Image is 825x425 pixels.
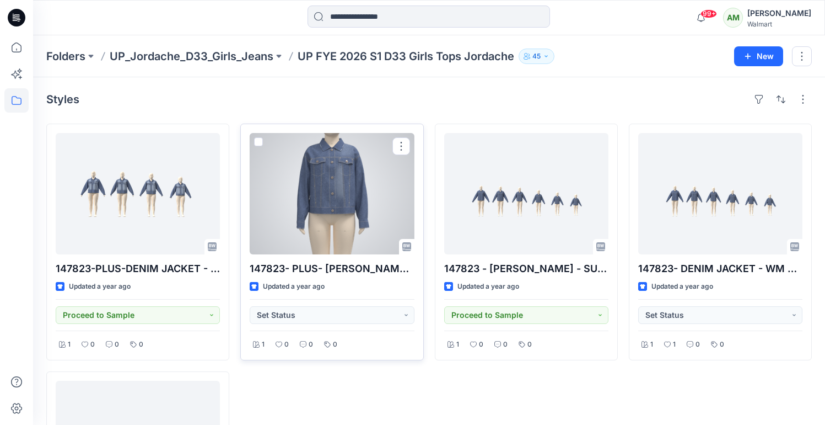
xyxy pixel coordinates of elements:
[444,261,608,277] p: 147823 - [PERSON_NAME] - SUGGESTION GRADE
[250,261,414,277] p: 147823- PLUS- [PERSON_NAME] -WM CONVERSION
[723,8,743,28] div: AM
[747,20,811,28] div: Walmart
[479,339,483,350] p: 0
[444,133,608,254] a: 147823 - DENIM JACKET - SUGGESTION GRADE
[56,261,220,277] p: 147823-PLUS-DENIM JACKET - SUGGESTION SPECS
[110,49,273,64] a: UP_Jordache_D33_Girls_Jeans
[46,93,79,106] h4: Styles
[90,339,95,350] p: 0
[250,133,414,254] a: 147823- PLUS- DEMIN JACKET -WM CONVERSION
[527,339,532,350] p: 0
[115,339,119,350] p: 0
[139,339,143,350] p: 0
[298,49,514,64] p: UP FYE 2026 S1 D33 Girls Tops Jordache
[519,49,554,64] button: 45
[651,281,713,293] p: Updated a year ago
[638,261,802,277] p: 147823- DENIM JACKET - WM GRADE
[263,281,325,293] p: Updated a year ago
[720,339,724,350] p: 0
[457,281,519,293] p: Updated a year ago
[69,281,131,293] p: Updated a year ago
[673,339,676,350] p: 1
[638,133,802,254] a: 147823- DENIM JACKET - WM GRADE
[262,339,265,350] p: 1
[56,133,220,254] a: 147823-PLUS-DENIM JACKET - SUGGESTION SPECS
[695,339,700,350] p: 0
[747,7,811,20] div: [PERSON_NAME]
[46,49,85,64] a: Folders
[532,50,541,62] p: 45
[503,339,508,350] p: 0
[650,339,653,350] p: 1
[309,339,313,350] p: 0
[68,339,71,350] p: 1
[700,9,717,18] span: 99+
[284,339,289,350] p: 0
[333,339,337,350] p: 0
[734,46,783,66] button: New
[456,339,459,350] p: 1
